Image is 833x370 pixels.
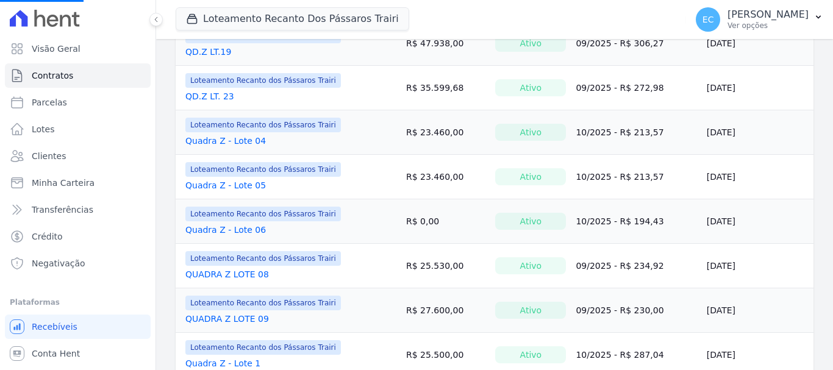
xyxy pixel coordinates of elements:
span: Parcelas [32,96,67,109]
td: R$ 27.600,00 [401,288,490,333]
a: QD.Z LT.19 [185,46,231,58]
span: Recebíveis [32,321,77,333]
div: Ativo [495,124,566,141]
span: Negativação [32,257,85,269]
td: [DATE] [702,21,813,66]
a: 10/2025 - R$ 213,57 [576,127,663,137]
td: R$ 25.530,00 [401,244,490,288]
span: Contratos [32,69,73,82]
span: Minha Carteira [32,177,95,189]
div: Ativo [495,346,566,363]
span: Lotes [32,123,55,135]
div: Ativo [495,79,566,96]
div: Ativo [495,302,566,319]
span: Loteamento Recanto dos Pássaros Trairi [185,162,341,177]
a: Minha Carteira [5,171,151,195]
a: Recebíveis [5,315,151,339]
a: 10/2025 - R$ 287,04 [576,350,663,360]
a: 10/2025 - R$ 194,43 [576,216,663,226]
a: 09/2025 - R$ 230,00 [576,305,663,315]
div: Ativo [495,213,566,230]
a: Quadra Z - Lote 04 [185,135,266,147]
p: [PERSON_NAME] [728,9,809,21]
a: Visão Geral [5,37,151,61]
span: EC [703,15,714,24]
div: Ativo [495,257,566,274]
td: [DATE] [702,155,813,199]
td: [DATE] [702,288,813,333]
a: QUADRA Z LOTE 09 [185,313,269,325]
td: R$ 23.460,00 [401,155,490,199]
span: Transferências [32,204,93,216]
p: Ver opções [728,21,809,30]
td: [DATE] [702,110,813,155]
span: Visão Geral [32,43,80,55]
a: Quadra Z - Lote 06 [185,224,266,236]
div: Ativo [495,35,566,52]
span: Loteamento Recanto dos Pássaros Trairi [185,340,341,355]
a: 10/2025 - R$ 213,57 [576,172,663,182]
a: 09/2025 - R$ 306,27 [576,38,663,48]
a: Conta Hent [5,341,151,366]
a: QD.Z LT. 23 [185,90,234,102]
a: Clientes [5,144,151,168]
a: QUADRA Z LOTE 08 [185,268,269,280]
span: Clientes [32,150,66,162]
span: Loteamento Recanto dos Pássaros Trairi [185,118,341,132]
a: Quadra Z - Lote 05 [185,179,266,191]
span: Loteamento Recanto dos Pássaros Trairi [185,207,341,221]
td: R$ 23.460,00 [401,110,490,155]
a: Quadra Z - Lote 1 [185,357,260,369]
td: R$ 35.599,68 [401,66,490,110]
span: Loteamento Recanto dos Pássaros Trairi [185,296,341,310]
a: Lotes [5,117,151,141]
td: R$ 0,00 [401,199,490,244]
a: Negativação [5,251,151,276]
span: Loteamento Recanto dos Pássaros Trairi [185,73,341,88]
span: Crédito [32,230,63,243]
button: Loteamento Recanto Dos Pássaros Trairi [176,7,409,30]
button: EC [PERSON_NAME] Ver opções [686,2,833,37]
a: 09/2025 - R$ 234,92 [576,261,663,271]
td: [DATE] [702,66,813,110]
span: Loteamento Recanto dos Pássaros Trairi [185,251,341,266]
a: 09/2025 - R$ 272,98 [576,83,663,93]
td: [DATE] [702,199,813,244]
div: Ativo [495,168,566,185]
span: Conta Hent [32,347,80,360]
td: [DATE] [702,244,813,288]
td: R$ 47.938,00 [401,21,490,66]
a: Contratos [5,63,151,88]
a: Parcelas [5,90,151,115]
a: Transferências [5,197,151,222]
div: Plataformas [10,295,146,310]
a: Crédito [5,224,151,249]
